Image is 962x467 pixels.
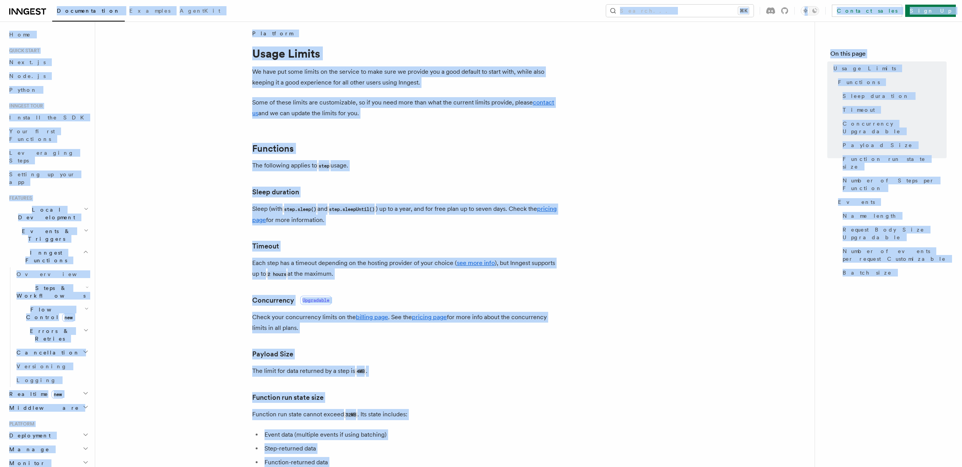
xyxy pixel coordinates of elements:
[13,346,90,359] button: Cancellation
[13,324,90,346] button: Errors & Retries
[6,203,90,224] button: Local Development
[830,49,947,61] h4: On this page
[13,327,83,343] span: Errors & Retries
[6,404,79,412] span: Middleware
[252,409,559,420] p: Function run state cannot exceed . Its state includes:
[6,459,45,467] span: Monitor
[801,6,819,15] button: Toggle dark mode
[252,349,293,359] a: Payload Size
[252,46,559,60] h1: Usage Limits
[13,303,90,324] button: Flow Controlnew
[843,141,912,149] span: Payload Size
[13,284,86,300] span: Steps & Workflows
[252,312,559,333] p: Check your concurrency limits on the . See the for more info about the concurrency limits in all ...
[9,150,74,164] span: Leveraging Steps
[838,78,880,86] span: Functions
[6,111,90,124] a: Install the SDK
[833,65,896,72] span: Usage Limits
[412,313,447,321] a: pricing page
[840,138,947,152] a: Payload Size
[51,390,64,399] span: new
[840,103,947,117] a: Timeout
[6,55,90,69] a: Next.js
[6,442,90,456] button: Manage
[606,5,754,17] button: Search...⌘K
[13,281,90,303] button: Steps & Workflows
[17,363,67,369] span: Versioning
[6,249,83,264] span: Inngest Functions
[840,244,947,266] a: Number of events per request Customizable
[252,392,324,403] a: Function run state size
[252,366,559,377] p: The limit for data returned by a step is .
[52,2,125,22] a: Documentation
[835,195,947,209] a: Events
[840,152,947,174] a: Function run state size
[835,75,947,89] a: Functions
[252,241,279,252] a: Timeout
[13,306,84,321] span: Flow Control
[327,206,376,213] code: step.sleepUntil()
[252,143,294,154] a: Functions
[843,177,947,192] span: Number of Steps per Function
[840,174,947,195] a: Number of Steps per Function
[252,97,559,119] p: Some of these limits are customizable, so if you need more than what the current limits provide, ...
[840,223,947,244] a: Request Body Size Upgradable
[6,124,90,146] a: Your first Functions
[843,155,947,171] span: Function run state size
[6,28,90,41] a: Home
[905,5,956,17] a: Sign Up
[6,69,90,83] a: Node.js
[6,267,90,387] div: Inngest Functions
[840,266,947,280] a: Batch size
[252,160,559,171] p: The following applies to usage.
[6,421,35,427] span: Platform
[843,120,947,135] span: Concurrency Upgradable
[9,59,46,65] span: Next.js
[6,48,40,54] span: Quick start
[840,89,947,103] a: Sleep duration
[129,8,170,14] span: Examples
[9,128,55,142] span: Your first Functions
[266,271,288,278] code: 2 hours
[13,349,80,356] span: Cancellation
[13,267,90,281] a: Overview
[6,146,90,167] a: Leveraging Steps
[13,359,90,373] a: Versioning
[9,114,89,121] span: Install the SDK
[17,271,96,277] span: Overview
[843,269,892,277] span: Batch size
[344,412,357,418] code: 32MB
[6,432,51,439] span: Deployment
[843,92,909,100] span: Sleep duration
[840,117,947,138] a: Concurrency Upgradable
[180,8,220,14] span: AgentKit
[17,377,56,383] span: Logging
[6,83,90,97] a: Python
[6,224,90,246] button: Events & Triggers
[252,30,293,37] span: Platform
[317,163,331,169] code: step
[252,187,299,197] a: Sleep duration
[9,171,75,185] span: Setting up your app
[262,429,559,440] li: Event data (multiple events if using batching)
[262,443,559,454] li: Step-returned data
[125,2,175,21] a: Examples
[6,206,84,221] span: Local Development
[283,206,317,213] code: step.sleep()
[6,429,90,442] button: Deployment
[13,373,90,387] a: Logging
[6,167,90,189] a: Setting up your app
[9,73,46,79] span: Node.js
[9,31,31,38] span: Home
[843,226,947,241] span: Request Body Size Upgradable
[6,227,84,243] span: Events & Triggers
[843,212,896,220] span: Name length
[838,198,875,206] span: Events
[6,195,32,201] span: Features
[252,66,559,88] p: We have put some limits on the service to make sure we provide you a good default to start with, ...
[6,103,43,109] span: Inngest tour
[832,5,902,17] a: Contact sales
[6,246,90,267] button: Inngest Functions
[830,61,947,75] a: Usage Limits
[252,295,332,306] a: ConcurrencyUpgradable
